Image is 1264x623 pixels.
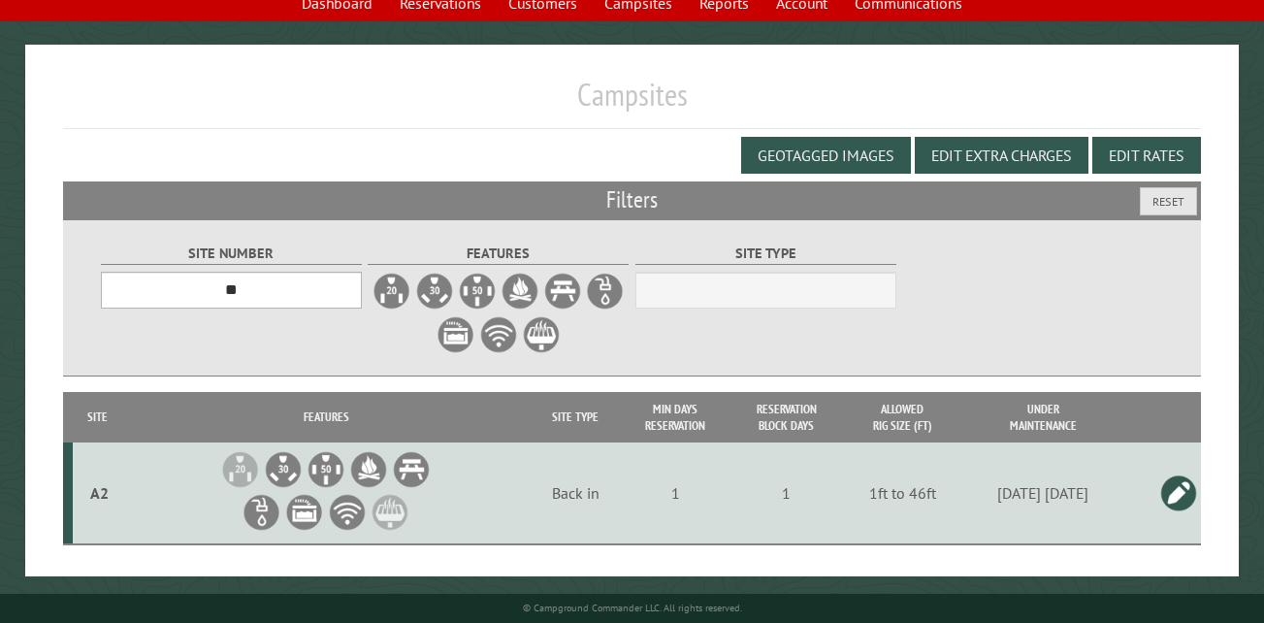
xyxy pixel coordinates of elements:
li: Picnic Table [392,450,431,489]
li: 50A Electrical Hookup [307,450,345,489]
label: Site Type [635,243,896,265]
label: Picnic Table [543,272,582,311]
div: 1 [734,483,839,503]
label: Grill [522,315,561,354]
small: © Campground Commander LLC. All rights reserved. [523,602,742,614]
h1: Campsites [63,76,1201,129]
th: Site Type [531,392,620,443]
li: 20A Electrical Hookup [221,450,260,489]
li: 30A Electrical Hookup [264,450,303,489]
th: Site [73,392,121,443]
label: Sewer Hookup [437,315,475,354]
label: Firepit [501,272,539,311]
label: Site Number [101,243,362,265]
th: Allowed Rig Size (ft) [842,392,962,443]
th: Min Days Reservation [620,392,731,443]
th: Features [121,392,531,443]
label: Water Hookup [586,272,625,311]
li: Water Hookup [243,493,281,532]
div: Back in [534,483,616,503]
label: WiFi Service [479,315,518,354]
button: Geotagged Images [741,137,911,174]
th: Under Maintenance [962,392,1122,443]
div: [DATE] [DATE] [966,483,1120,503]
label: 50A Electrical Hookup [458,272,497,311]
button: Reset [1140,187,1197,215]
li: Firepit [349,450,388,489]
div: 1 [623,483,728,503]
li: WiFi Service [328,493,367,532]
div: 1ft to 46ft [846,483,960,503]
button: Edit Rates [1092,137,1201,174]
label: 20A Electrical Hookup [373,272,411,311]
label: Features [368,243,629,265]
div: A2 [81,483,118,503]
label: 30A Electrical Hookup [415,272,454,311]
li: Sewer Hookup [285,493,324,532]
th: Reservation Block Days [731,392,843,443]
h2: Filters [63,181,1201,218]
li: Grill [371,493,409,532]
button: Edit Extra Charges [915,137,1088,174]
a: Edit this campsite [1159,474,1198,512]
